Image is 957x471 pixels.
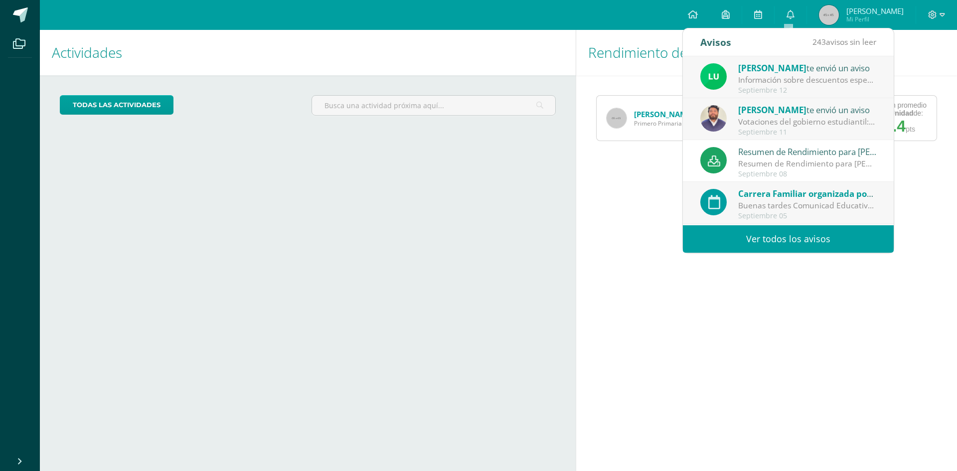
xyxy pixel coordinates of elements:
[738,116,877,128] div: Votaciones del gobierno estudiantil: Estimados padres de familia y estudiantes. Compartimos el si...
[738,145,877,158] div: Resumen de Rendimiento para [PERSON_NAME]
[819,5,839,25] img: 45x45
[738,212,877,220] div: Septiembre 05
[634,119,693,128] span: Primero Primaria
[634,109,693,119] a: [PERSON_NAME]
[607,108,627,128] img: 65x65
[906,125,915,133] span: pts
[683,225,894,253] a: Ver todos los avisos
[738,74,877,86] div: Información sobre descuentos especiales - Todos los grados: Buen día estimados padres de familia....
[588,30,945,75] h1: Rendimiento de mis hijos
[846,6,904,16] span: [PERSON_NAME]
[738,103,877,116] div: te envió un aviso
[312,96,555,115] input: Busca una actividad próxima aquí...
[738,187,877,200] div: para el día
[738,170,877,178] div: Septiembre 08
[846,15,904,23] span: Mi Perfil
[700,63,727,90] img: 54f82b4972d4d37a72c9d8d1d5f4dac6.png
[738,158,877,169] div: Resumen de Rendimiento para [PERSON_NAME]
[738,61,877,74] div: te envió un aviso
[812,36,826,47] span: 243
[812,36,876,47] span: avisos sin leer
[60,95,173,115] a: todas las Actividades
[738,200,877,211] div: Buenas tardes Comunicad Educativa: Llego el momento de movernos en familia!! La carrera Chapina- ...
[738,62,806,74] span: [PERSON_NAME]
[700,105,727,132] img: 3c88fd5534d10fcfcc6911e8303bbf43.png
[738,128,877,137] div: Septiembre 11
[52,30,564,75] h1: Actividades
[738,104,806,116] span: [PERSON_NAME]
[738,188,890,199] span: Carrera Familiar organizada por GAP
[738,86,877,95] div: Septiembre 12
[890,109,913,117] strong: Unidad
[863,101,927,117] div: Obtuvo un promedio en esta de:
[700,28,731,56] div: Avisos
